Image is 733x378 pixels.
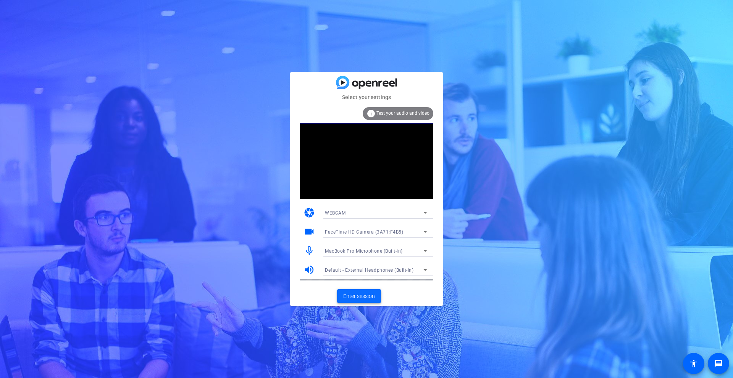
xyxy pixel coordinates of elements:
[336,76,397,89] img: blue-gradient.svg
[376,111,429,116] span: Test your audio and video
[304,264,315,275] mat-icon: volume_up
[366,109,376,118] mat-icon: info
[325,210,346,216] span: WEBCAM
[689,359,698,368] mat-icon: accessibility
[304,245,315,256] mat-icon: mic_none
[325,248,403,254] span: MacBook Pro Microphone (Built-in)
[343,292,375,300] span: Enter session
[290,93,443,101] mat-card-subtitle: Select your settings
[304,226,315,237] mat-icon: videocam
[325,229,403,235] span: FaceTime HD Camera (3A71:F4B5)
[325,267,413,273] span: Default - External Headphones (Built-in)
[337,289,381,303] button: Enter session
[714,359,723,368] mat-icon: message
[304,207,315,218] mat-icon: camera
